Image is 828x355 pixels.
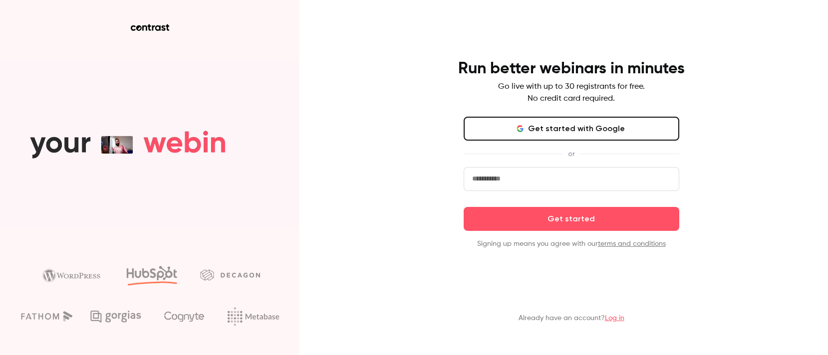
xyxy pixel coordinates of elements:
[598,240,666,247] a: terms and conditions
[498,81,645,105] p: Go live with up to 30 registrants for free. No credit card required.
[563,149,579,159] span: or
[464,239,679,249] p: Signing up means you agree with our
[458,59,685,79] h4: Run better webinars in minutes
[464,117,679,141] button: Get started with Google
[200,269,260,280] img: decagon
[605,315,624,322] a: Log in
[464,207,679,231] button: Get started
[519,313,624,323] p: Already have an account?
